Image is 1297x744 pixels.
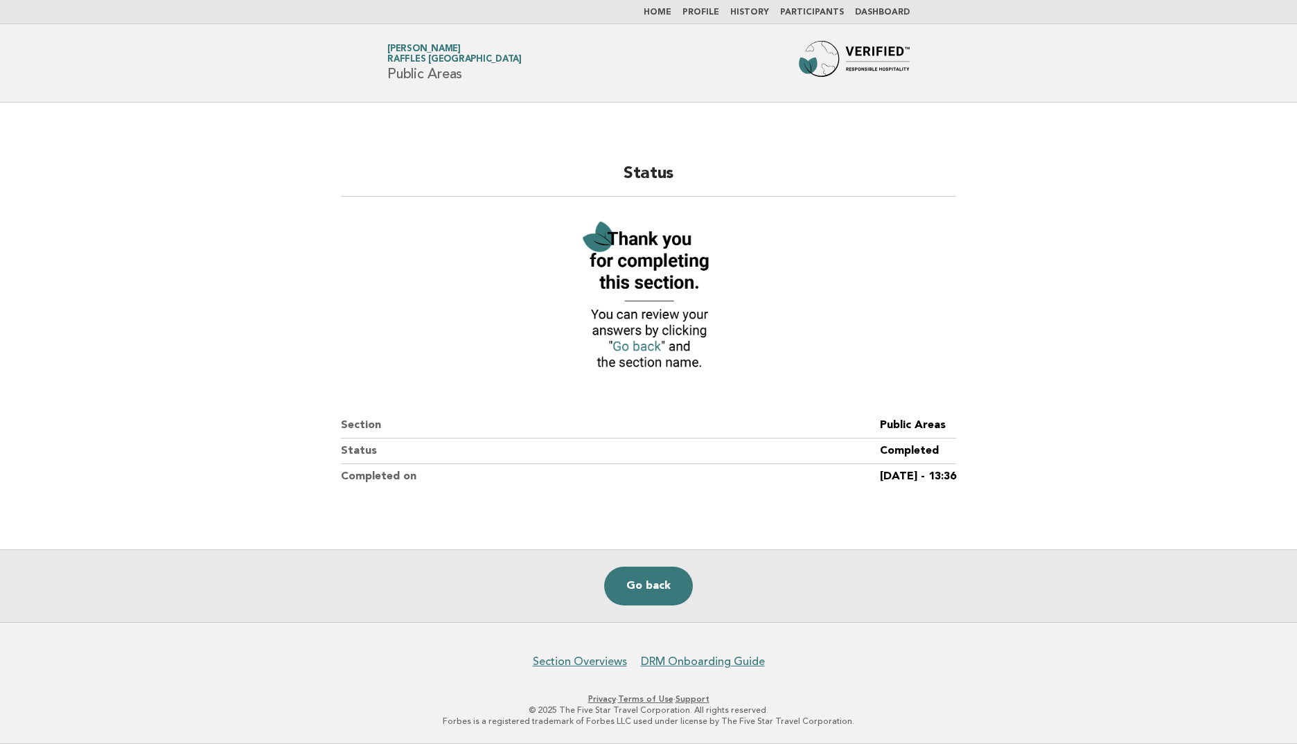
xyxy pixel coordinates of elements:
dd: [DATE] - 13:36 [880,464,956,489]
a: Section Overviews [533,655,627,668]
img: Forbes Travel Guide [799,41,910,85]
dt: Completed on [341,464,880,489]
a: Terms of Use [618,694,673,704]
span: Raffles [GEOGRAPHIC_DATA] [387,55,522,64]
a: Privacy [588,694,616,704]
dt: Status [341,439,880,464]
a: Participants [780,8,844,17]
a: [PERSON_NAME]Raffles [GEOGRAPHIC_DATA] [387,44,522,64]
dt: Section [341,413,880,439]
h2: Status [341,163,956,197]
img: Verified [572,213,725,380]
a: Home [644,8,671,17]
p: © 2025 The Five Star Travel Corporation. All rights reserved. [224,705,1073,716]
p: · · [224,693,1073,705]
a: Dashboard [855,8,910,17]
a: Support [676,694,709,704]
dd: Public Areas [880,413,956,439]
a: DRM Onboarding Guide [641,655,765,668]
h1: Public Areas [387,45,522,81]
a: History [730,8,769,17]
dd: Completed [880,439,956,464]
p: Forbes is a registered trademark of Forbes LLC used under license by The Five Star Travel Corpora... [224,716,1073,727]
a: Profile [682,8,719,17]
a: Go back [604,567,693,605]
